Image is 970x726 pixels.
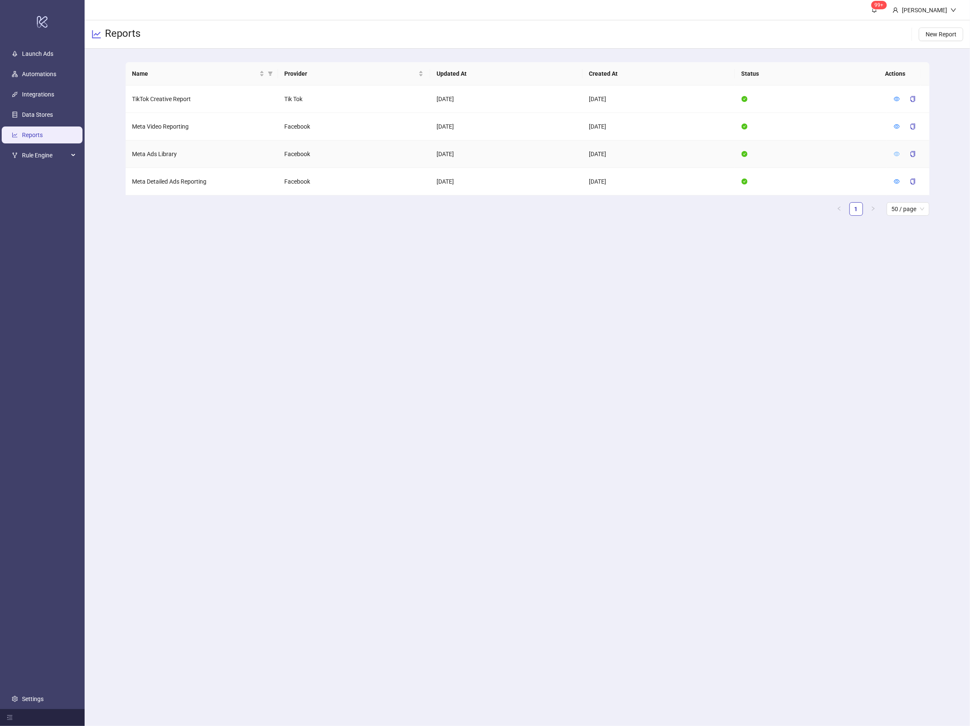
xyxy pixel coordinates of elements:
button: copy [903,92,923,106]
td: Meta Video Reporting [126,113,278,140]
span: check-circle [742,179,747,184]
span: bell [871,7,877,13]
td: Meta Detailed Ads Reporting [126,168,278,195]
a: eye [894,123,900,130]
th: Actions [879,62,921,85]
td: Facebook [278,140,430,168]
td: [DATE] [430,113,583,140]
td: [DATE] [430,168,583,195]
a: eye [894,151,900,157]
button: right [866,202,880,216]
span: filter [266,67,275,80]
span: user [893,7,899,13]
td: Tik Tok [278,85,430,113]
span: Rule Engine [22,147,69,164]
button: New Report [919,27,963,41]
td: [DATE] [583,140,735,168]
span: fork [12,152,18,158]
a: Data Stores [22,111,53,118]
span: left [837,206,842,211]
button: copy [903,175,923,188]
a: Automations [22,71,56,77]
a: eye [894,178,900,185]
span: right [871,206,876,211]
span: copy [910,96,916,102]
td: Meta Ads Library [126,140,278,168]
th: Created At [583,62,735,85]
a: Launch Ads [22,50,53,57]
li: 1 [849,202,863,216]
td: TikTok Creative Report [126,85,278,113]
span: line-chart [91,29,102,39]
th: Provider [278,62,430,85]
span: 50 / page [892,203,924,215]
span: New Report [926,31,956,38]
sup: 676 [871,1,887,9]
button: copy [903,120,923,133]
span: eye [894,124,900,129]
span: check-circle [742,151,747,157]
h3: Reports [105,27,140,41]
th: Updated At [430,62,583,85]
td: Facebook [278,168,430,195]
button: copy [903,147,923,161]
span: down [951,7,956,13]
span: check-circle [742,96,747,102]
div: [PERSON_NAME] [899,5,951,15]
span: copy [910,124,916,129]
td: [DATE] [583,168,735,195]
span: Provider [285,69,417,78]
td: [DATE] [430,140,583,168]
a: 1 [850,203,863,215]
a: Reports [22,132,43,138]
span: check-circle [742,124,747,129]
button: left [833,202,846,216]
td: [DATE] [430,85,583,113]
a: eye [894,96,900,102]
td: [DATE] [583,113,735,140]
span: copy [910,179,916,184]
th: Name [126,62,278,85]
td: [DATE] [583,85,735,113]
div: Page Size [887,202,929,216]
td: Facebook [278,113,430,140]
th: Status [735,62,887,85]
span: Name [132,69,258,78]
a: Integrations [22,91,54,98]
span: eye [894,179,900,184]
span: copy [910,151,916,157]
li: Next Page [866,202,880,216]
li: Previous Page [833,202,846,216]
span: menu-fold [7,715,13,720]
span: filter [268,71,273,76]
a: Settings [22,696,44,702]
